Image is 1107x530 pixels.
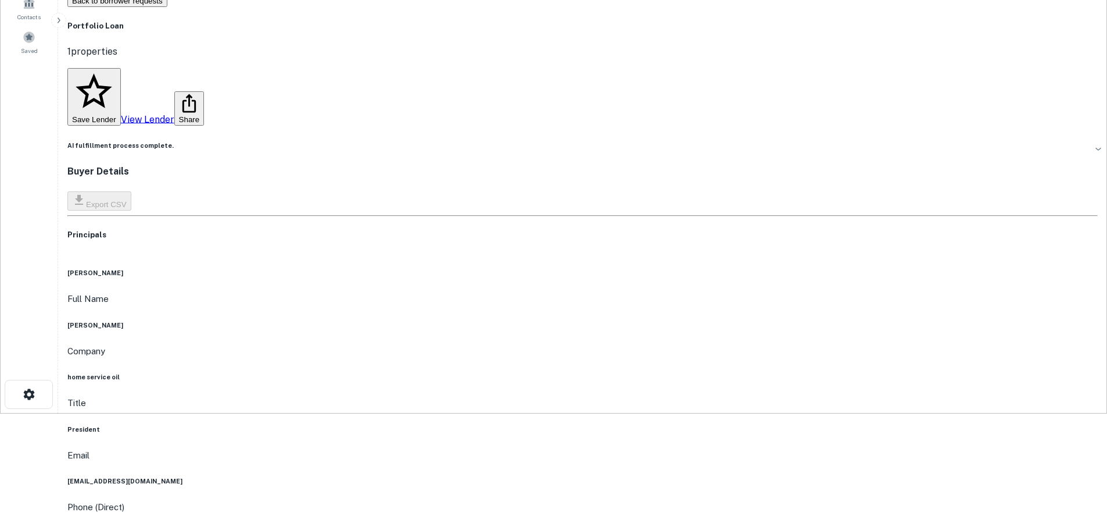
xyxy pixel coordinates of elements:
[67,372,1098,382] h6: home service oil
[67,425,1098,434] h6: President
[67,229,1098,241] h5: Principals
[1049,437,1107,493] iframe: Chat Widget
[67,500,124,514] p: Phone (Direct)
[67,449,1098,463] p: Email
[17,12,41,22] span: Contacts
[67,476,1098,486] h6: [EMAIL_ADDRESS][DOMAIN_NAME]
[67,20,124,32] h5: Portfolio Loan
[67,396,1098,410] p: Title
[67,191,131,211] button: Export CSV
[174,91,205,126] button: Share
[121,113,174,125] a: View Lender
[67,68,121,126] button: Save Lender
[67,292,1098,306] p: Full Name
[67,165,1098,179] h4: Buyer Details
[67,45,124,59] p: 1 properties
[67,268,1098,278] h6: [PERSON_NAME]
[67,321,1098,330] h6: [PERSON_NAME]
[67,141,1098,150] h6: AI fulfillment process complete.
[67,344,1098,358] p: Company
[3,26,55,58] a: Saved
[21,46,38,55] span: Saved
